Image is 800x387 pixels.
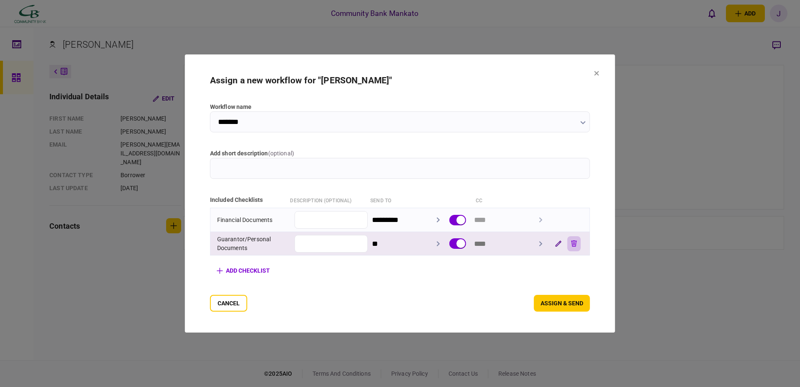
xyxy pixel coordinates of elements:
span: ( optional ) [268,150,294,157]
div: send to [370,196,446,204]
label: add short description [210,149,590,158]
label: Workflow name [210,103,590,111]
h2: Assign a new workflow for "[PERSON_NAME]" [210,75,590,86]
input: add short description [210,158,590,179]
div: Financial Documents [217,216,290,224]
input: Workflow name [210,111,590,132]
div: included checklists [210,196,286,204]
div: Description (optional) [290,196,366,204]
button: assign & send [534,295,590,312]
button: add checklist [210,263,277,278]
div: Guarantor/Personal Documents [217,235,290,253]
div: cc [476,196,552,204]
button: Cancel [210,295,247,312]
